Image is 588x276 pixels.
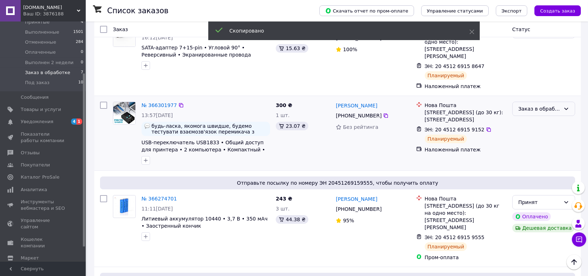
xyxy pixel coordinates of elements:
span: 10 [78,79,83,86]
div: 23.07 ₴ [276,122,308,130]
a: Создать заказ [527,8,581,13]
div: [STREET_ADDRESS] (до 30 кг): [STREET_ADDRESS] [425,109,507,123]
img: :speech_balloon: [144,123,150,129]
span: Уведомления [21,118,53,125]
span: Без рейтинга [343,124,378,130]
span: 100% [343,47,357,52]
span: ЭН: 20 4512 6915 9152 [425,127,485,132]
span: Управление статусами [427,8,483,14]
div: 44.38 ₴ [276,215,308,224]
span: 300 ₴ [276,102,292,108]
a: Фото товару [113,195,136,218]
button: Наверх [567,255,582,270]
span: Показатели работы компании [21,131,66,144]
span: Создать заказ [540,8,575,14]
span: 4 [71,118,77,125]
span: 1501 [73,29,83,35]
div: Нова Пошта [425,195,507,202]
img: Фото товару [113,102,135,124]
span: Заказ [113,26,128,32]
div: Планируемый [425,135,467,143]
span: Отмененные [25,39,56,45]
span: Принятые [25,19,50,25]
span: Маркет [21,255,39,261]
span: Скачать отчет по пром-оплате [325,8,408,14]
a: [PERSON_NAME] [336,195,377,203]
span: Товары и услуги [21,106,61,113]
span: ЭН: 20 4512 6915 8647 [425,63,485,69]
span: 13:57[DATE] [141,112,173,118]
a: [PERSON_NAME] [336,102,377,109]
span: Сообщения [21,94,49,101]
span: Заказ в обработке [25,69,70,76]
span: Аналитика [21,187,47,193]
div: Планируемый [425,71,467,80]
button: Чат с покупателем [572,232,586,247]
a: № 366274701 [141,196,177,202]
span: 1 [76,118,82,125]
div: [PHONE_NUMBER] [334,204,383,214]
span: 284 [76,39,83,45]
span: Отправьте посылку по номеру ЭН 20451269159555, чтобы получить оплату [103,179,572,187]
button: Экспорт [496,5,527,16]
span: 95% [343,218,354,223]
a: Фото товару [113,102,136,125]
span: Под заказ [25,79,49,86]
span: Покупатели [21,162,50,168]
a: USB-переключатель USB1833 • Общий доступ для принтера • 2 компьютера • Компактный • [GEOGRAPHIC_D... [141,140,265,160]
div: Ваш ID: 3876188 [23,11,86,17]
span: 3 шт. [276,206,290,212]
span: 1 шт. [276,112,290,118]
span: Экспорт [502,8,522,14]
div: Харьков, №27 (до 200 кг на одно место): [STREET_ADDRESS][PERSON_NAME] [425,31,507,60]
div: Планируемый [425,242,467,251]
span: Управление сайтом [21,217,66,230]
img: Фото товару [113,198,135,216]
span: Выполнен 2 недели [25,59,74,66]
button: Скачать отчет по пром-оплате [319,5,414,16]
span: 243 ₴ [276,196,292,202]
div: Пром-оплата [425,254,507,261]
span: 16:12[DATE] [141,35,173,40]
div: Оплачено [512,212,551,221]
div: Наложенный платеж [425,83,507,90]
div: Наложенный платеж [425,146,507,153]
div: Скопировано [229,27,452,34]
a: Литиевый аккумулятор 10440 • 3,7 В • 350 мАч • Заостренный кончик [141,216,268,229]
span: 11:11[DATE] [141,206,173,212]
div: Дешевая доставка [512,224,575,232]
span: Кошелек компании [21,236,66,249]
span: 4 [81,19,83,25]
span: Статус [512,26,530,32]
div: Заказ в обработке [518,105,560,113]
span: sell.in.ua [23,4,77,11]
span: Инструменты вебмастера и SEO [21,199,66,212]
div: Принят [518,198,560,206]
h1: Список заказов [107,6,169,15]
span: будь-ласка, якомога швидше, будемо тестувати взаємозв'язок перемикача з інтерактивною панеллю, га... [151,123,267,135]
span: 0 [81,49,83,55]
span: Выполненные [25,29,59,35]
div: Нова Пошта [425,102,507,109]
button: Управление статусами [421,5,489,16]
div: 15.63 ₴ [276,44,308,53]
a: SATA-адаптер 7+15-pin • Угловой 90° • Реверсивный • Экранированные провода [141,45,251,58]
a: № 366301977 [141,102,177,108]
div: [PHONE_NUMBER] [334,111,383,121]
span: ЭН: 20 4512 6915 9555 [425,234,485,240]
button: Создать заказ [534,5,581,16]
div: [STREET_ADDRESS] (до 30 кг на одно место): [STREET_ADDRESS][PERSON_NAME] [425,202,507,231]
span: Отзывы [21,150,40,156]
span: 7 [81,69,83,76]
span: 0 [81,59,83,66]
span: Каталог ProSale [21,174,59,180]
span: Оплаченные [25,49,56,55]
